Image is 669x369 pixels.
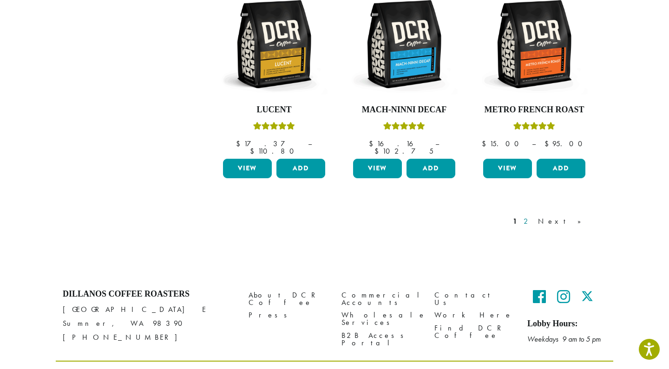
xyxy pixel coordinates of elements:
bdi: 16.16 [369,139,426,149]
a: Next » [536,216,590,227]
span: – [532,139,536,149]
button: Add [276,159,325,178]
span: $ [482,139,490,149]
a: View [483,159,532,178]
bdi: 15.00 [482,139,523,149]
h4: Metro French Roast [481,105,588,115]
a: Press [249,309,328,322]
a: 1 [511,216,519,227]
a: 2 [522,216,533,227]
h5: Lobby Hours: [527,319,606,329]
button: Add [537,159,585,178]
p: [GEOGRAPHIC_DATA] E Sumner, WA 98390 [PHONE_NUMBER] [63,303,235,344]
span: – [308,139,312,149]
span: – [435,139,439,149]
div: Rated 5.00 out of 5 [253,121,295,135]
a: About DCR Coffee [249,289,328,309]
h4: Mach-Ninni Decaf [351,105,458,115]
em: Weekdays 9 am to 5 pm [527,334,601,344]
div: Rated 5.00 out of 5 [513,121,555,135]
a: B2B Access Portal [341,329,420,349]
a: Contact Us [434,289,513,309]
h4: Dillanos Coffee Roasters [63,289,235,299]
span: $ [374,146,382,156]
button: Add [407,159,455,178]
a: Wholesale Services [341,309,420,329]
a: View [353,159,402,178]
a: View [223,159,272,178]
bdi: 102.75 [374,146,433,156]
h4: Lucent [221,105,328,115]
a: Work Here [434,309,513,322]
bdi: 110.80 [250,146,298,156]
span: $ [369,139,377,149]
div: Rated 5.00 out of 5 [383,121,425,135]
span: $ [250,146,258,156]
bdi: 95.00 [544,139,587,149]
bdi: 17.37 [236,139,299,149]
span: $ [236,139,244,149]
a: Commercial Accounts [341,289,420,309]
a: Find DCR Coffee [434,322,513,342]
span: $ [544,139,552,149]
